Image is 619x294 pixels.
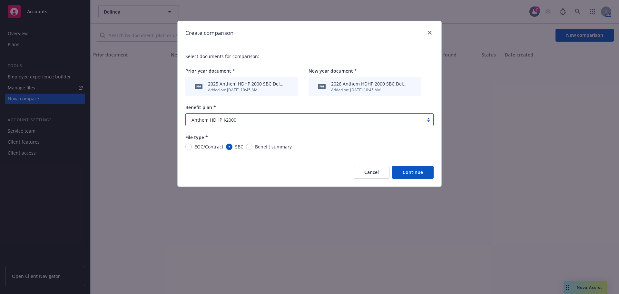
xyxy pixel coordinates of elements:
[354,166,389,179] button: Cancel
[392,166,434,179] button: Continue
[255,143,292,150] span: Benefit summary
[185,134,208,140] span: File type *
[185,53,434,60] p: Select documents for comparison:
[309,68,357,74] span: New year document *
[185,144,192,150] input: EOC/Contract
[185,104,216,110] span: Benefit plan *
[185,29,233,37] h1: Create comparison
[189,117,420,123] span: Anthem HDHP $2000
[426,29,434,36] a: close
[226,144,232,150] input: SBC
[235,143,243,150] span: SBC
[192,117,236,123] span: Anthem HDHP $2000
[208,87,284,93] div: Added on: [DATE] 10:45 AM
[331,87,407,93] div: Added on: [DATE] 10:45 AM
[185,68,235,74] span: Prior year document *
[246,144,252,150] input: Benefit summary
[208,80,284,87] div: 2025 Anthem HDHP 2000 SBC Delinea.pdf
[331,80,407,87] div: 2026 Anthem HDHP 2000 SBC Delinea.pdf
[318,84,326,89] span: pdf
[195,84,202,89] span: pdf
[194,143,223,150] span: EOC/Contract
[287,83,292,90] button: archive file
[410,83,415,90] button: archive file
